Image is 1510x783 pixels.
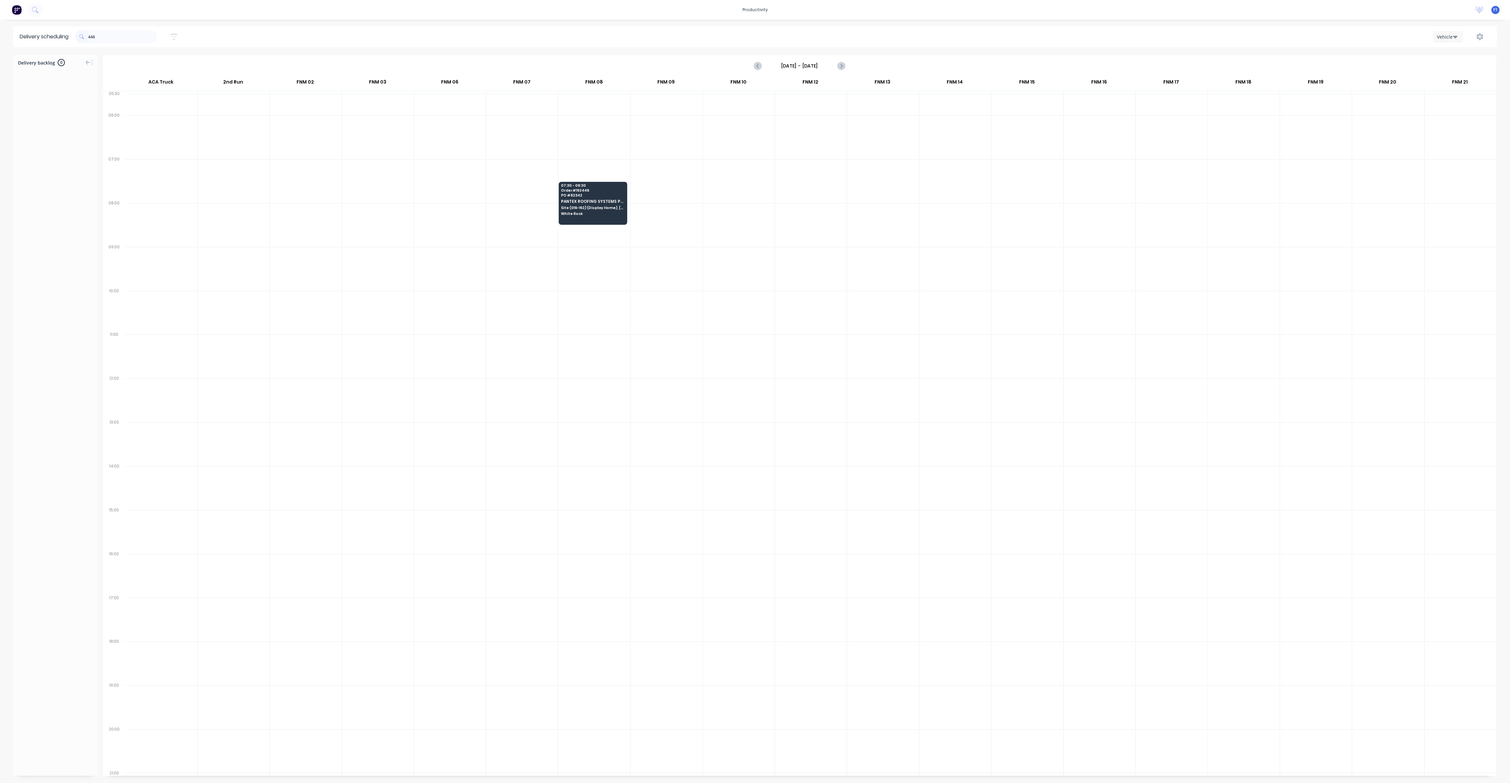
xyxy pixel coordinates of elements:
[561,188,625,192] span: Order # 192446
[1433,31,1463,43] button: Vehicle
[13,26,75,47] div: Delivery scheduling
[1280,76,1351,91] div: FNM 19
[341,76,413,91] div: FNM 03
[702,76,774,91] div: FNM 10
[197,76,269,91] div: 2nd Run
[103,769,125,777] div: 21:00
[103,90,125,111] div: 05:30
[103,462,125,506] div: 14:00
[103,550,125,594] div: 16:00
[58,59,65,66] span: 0
[103,111,125,155] div: 06:00
[103,418,125,462] div: 13:00
[12,5,22,15] img: Factory
[103,331,125,374] div: 11:00
[103,287,125,331] div: 10:00
[103,199,125,243] div: 08:00
[1352,76,1423,91] div: FNM 20
[103,725,125,769] div: 20:00
[1135,76,1207,91] div: FNM 17
[103,155,125,199] div: 07:00
[561,193,625,197] span: PO # 82342
[103,243,125,287] div: 09:00
[919,76,991,91] div: FNM 14
[1493,7,1498,13] span: F1
[269,76,341,91] div: FNM 02
[561,212,625,216] span: White Rock
[103,594,125,638] div: 17:00
[561,183,625,187] span: 07:30 - 08:30
[1437,33,1456,40] div: Vehicle
[775,76,846,91] div: FNM 12
[561,206,625,210] span: Site (016-162) (Display Home), [GEOGRAPHIC_DATA]
[125,76,197,91] div: ACA Truck
[558,76,630,91] div: FNM 08
[739,5,771,15] div: productivity
[1208,76,1279,91] div: FNM 18
[103,638,125,681] div: 18:00
[18,59,55,66] span: Delivery backlog
[1424,76,1496,91] div: FNM 21
[103,374,125,418] div: 12:00
[414,76,486,91] div: FNM 06
[630,76,702,91] div: FNM 09
[991,76,1063,91] div: FNM 15
[103,681,125,725] div: 19:00
[88,30,157,43] input: Search for orders
[1063,76,1135,91] div: FNM 16
[847,76,919,91] div: FNM 13
[486,76,558,91] div: FNM 07
[561,199,625,203] span: PANTEX ROOFING SYSTEMS PTY LTD
[103,506,125,550] div: 15:00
